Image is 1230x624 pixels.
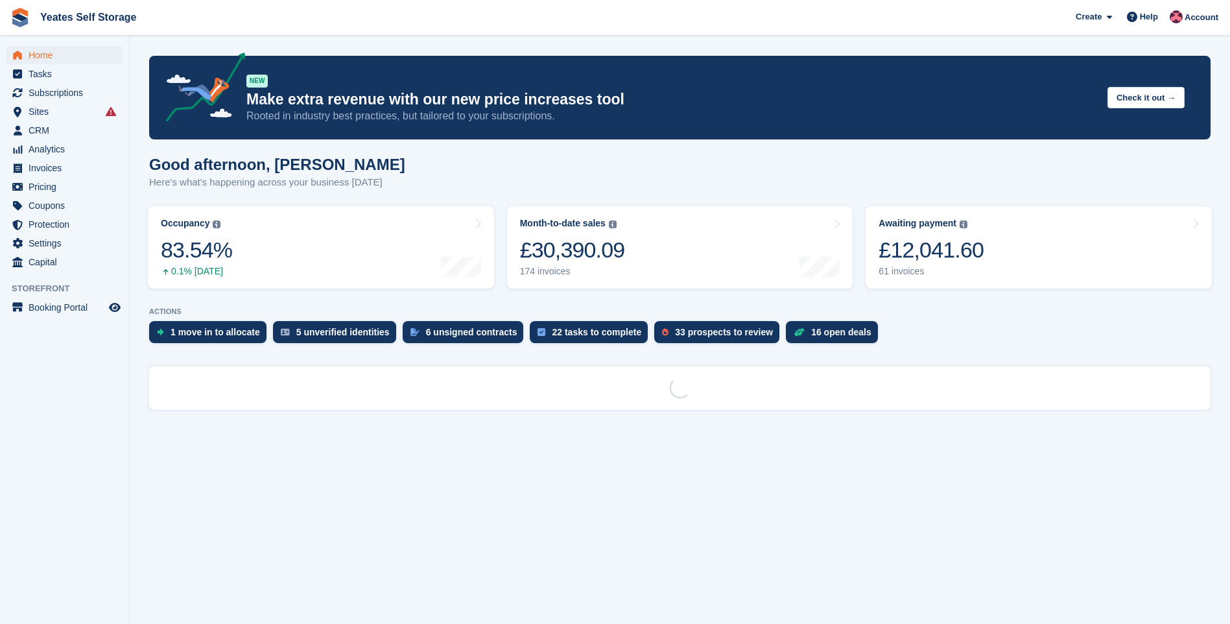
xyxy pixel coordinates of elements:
[794,328,805,337] img: deal-1b604bf984904fb50ccaf53a9ad4b4a5d6e5aea283cecdc64d6e3604feb123c2.svg
[6,215,123,234] a: menu
[29,65,106,83] span: Tasks
[960,221,967,228] img: icon-info-grey-7440780725fd019a000dd9b08b2336e03edf1995a4989e88bcd33f0948082b44.svg
[662,328,668,336] img: prospect-51fa495bee0391a8d652442698ab0144808aea92771e9ea1ae160a38d050c398.svg
[29,234,106,252] span: Settings
[879,218,956,229] div: Awaiting payment
[1170,10,1183,23] img: James Griffin
[410,328,420,336] img: contract_signature_icon-13c848040528278c33f63329250d36e43548de30e8caae1d1a13099fd9432cc5.svg
[12,282,129,295] span: Storefront
[29,102,106,121] span: Sites
[6,197,123,215] a: menu
[866,206,1212,289] a: Awaiting payment £12,041.60 61 invoices
[879,266,984,277] div: 61 invoices
[29,253,106,271] span: Capital
[786,321,884,350] a: 16 open deals
[246,109,1097,123] p: Rooted in industry best practices, but tailored to your subscriptions.
[35,6,142,28] a: Yeates Self Storage
[6,102,123,121] a: menu
[29,197,106,215] span: Coupons
[552,327,641,337] div: 22 tasks to complete
[1140,10,1158,23] span: Help
[6,253,123,271] a: menu
[507,206,853,289] a: Month-to-date sales £30,390.09 174 invoices
[10,8,30,27] img: stora-icon-8386f47178a22dfd0bd8f6a31ec36ba5ce8667c1dd55bd0f319d3a0aa187defe.svg
[675,327,773,337] div: 33 prospects to review
[6,159,123,177] a: menu
[520,218,606,229] div: Month-to-date sales
[106,106,116,117] i: Smart entry sync failures have occurred
[538,328,545,336] img: task-75834270c22a3079a89374b754ae025e5fb1db73e45f91037f5363f120a921f8.svg
[107,300,123,315] a: Preview store
[6,46,123,64] a: menu
[161,237,232,263] div: 83.54%
[403,321,530,350] a: 6 unsigned contracts
[609,221,617,228] img: icon-info-grey-7440780725fd019a000dd9b08b2336e03edf1995a4989e88bcd33f0948082b44.svg
[149,307,1211,316] p: ACTIONS
[149,156,405,173] h1: Good afternoon, [PERSON_NAME]
[296,327,390,337] div: 5 unverified identities
[879,237,984,263] div: £12,041.60
[6,65,123,83] a: menu
[6,84,123,102] a: menu
[6,121,123,139] a: menu
[29,298,106,317] span: Booking Portal
[29,121,106,139] span: CRM
[281,328,290,336] img: verify_identity-adf6edd0f0f0b5bbfe63781bf79b02c33cf7c696d77639b501bdc392416b5a36.svg
[6,140,123,158] a: menu
[520,237,625,263] div: £30,390.09
[161,266,232,277] div: 0.1% [DATE]
[426,327,517,337] div: 6 unsigned contracts
[530,321,654,350] a: 22 tasks to complete
[148,206,494,289] a: Occupancy 83.54% 0.1% [DATE]
[1185,11,1218,24] span: Account
[273,321,403,350] a: 5 unverified identities
[246,75,268,88] div: NEW
[6,298,123,317] a: menu
[520,266,625,277] div: 174 invoices
[149,321,273,350] a: 1 move in to allocate
[246,90,1097,109] p: Make extra revenue with our new price increases tool
[29,84,106,102] span: Subscriptions
[161,218,209,229] div: Occupancy
[29,178,106,196] span: Pricing
[29,140,106,158] span: Analytics
[1076,10,1102,23] span: Create
[6,234,123,252] a: menu
[654,321,786,350] a: 33 prospects to review
[157,328,164,336] img: move_ins_to_allocate_icon-fdf77a2bb77ea45bf5b3d319d69a93e2d87916cf1d5bf7949dd705db3b84f3ca.svg
[171,327,260,337] div: 1 move in to allocate
[155,53,246,126] img: price-adjustments-announcement-icon-8257ccfd72463d97f412b2fc003d46551f7dbcb40ab6d574587a9cd5c0d94...
[213,221,220,228] img: icon-info-grey-7440780725fd019a000dd9b08b2336e03edf1995a4989e88bcd33f0948082b44.svg
[1107,87,1185,108] button: Check it out →
[29,159,106,177] span: Invoices
[6,178,123,196] a: menu
[149,175,405,190] p: Here's what's happening across your business [DATE]
[811,327,871,337] div: 16 open deals
[29,46,106,64] span: Home
[29,215,106,234] span: Protection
